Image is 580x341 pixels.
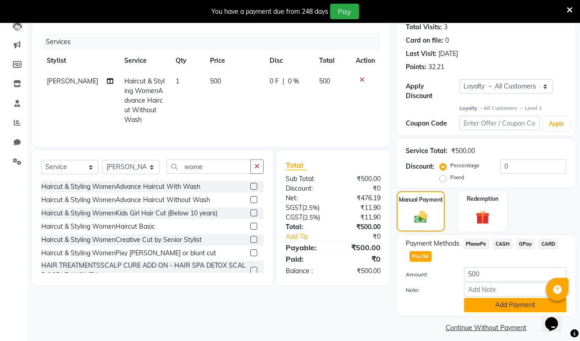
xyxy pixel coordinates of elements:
[428,62,444,72] div: 32.21
[279,184,333,193] div: Discount:
[270,77,279,86] span: 0 F
[279,222,333,232] div: Total:
[211,7,328,16] div: You have a payment due from 248 days
[333,253,387,264] div: ₹0
[210,77,221,85] span: 500
[119,50,170,71] th: Service
[333,184,387,193] div: ₹0
[350,50,381,71] th: Action
[406,22,442,32] div: Total Visits:
[406,162,434,171] div: Discount:
[444,22,447,32] div: 3
[166,159,251,174] input: Search or Scan
[406,49,436,59] div: Last Visit:
[41,195,210,205] div: Haircut & Styling WomenAdvance Haircut Without Wash
[286,203,302,212] span: SGST
[438,49,458,59] div: [DATE]
[41,50,119,71] th: Stylist
[282,77,284,86] span: |
[314,50,350,71] th: Total
[286,213,303,221] span: CGST
[399,286,457,294] label: Note:
[333,213,387,222] div: ₹11.90
[333,193,387,203] div: ₹476.19
[463,239,489,249] span: PhonePe
[279,266,333,276] div: Balance :
[47,77,98,85] span: [PERSON_NAME]
[471,209,494,225] img: _gift.svg
[41,235,202,245] div: Haircut & Styling WomenCreative Cut by Senior Stylist
[124,77,165,124] span: Haircut & Styling WomenAdvance Haircut Without Wash
[467,195,498,203] label: Redemption
[516,239,535,249] span: GPay
[286,160,307,170] span: Total
[464,267,566,281] input: Amount
[543,117,569,131] button: Apply
[279,232,342,242] a: Add Tip
[409,251,431,262] span: PayTM
[170,50,204,71] th: Qty
[464,282,566,297] input: Add Note
[176,77,179,85] span: 1
[406,36,443,45] div: Card on file:
[450,173,464,181] label: Fixed
[288,77,299,86] span: 0 %
[319,77,330,85] span: 500
[41,209,217,218] div: Haircut & Styling WomenKids Girl Hair Cut (Below 10 years)
[279,253,333,264] div: Paid:
[330,4,359,19] button: Pay
[445,36,449,45] div: 0
[333,266,387,276] div: ₹500.00
[333,242,387,253] div: ₹500.00
[459,116,540,130] input: Enter Offer / Coupon Code
[541,304,571,332] iframe: chat widget
[304,214,318,221] span: 2.5%
[399,270,457,279] label: Amount:
[279,203,333,213] div: ( )
[538,239,558,249] span: CARD
[204,50,264,71] th: Price
[279,193,333,203] div: Net:
[464,298,566,312] button: Add Payment
[41,261,247,280] div: HAIR TREATMENTSSCALP CURE ADD ON - HAIR SPA DETOX SCALP SCRUB WOMEN
[451,146,475,156] div: ₹500.00
[41,222,155,231] div: Haircut & Styling WomenHaircut Basic
[304,204,318,211] span: 2.5%
[279,174,333,184] div: Sub Total:
[342,232,387,242] div: ₹0
[406,239,459,248] span: Payment Methods
[41,248,216,258] div: Haircut & Styling WomenPixy [PERSON_NAME] or blunt cut
[333,203,387,213] div: ₹11.90
[279,213,333,222] div: ( )
[279,242,333,253] div: Payable:
[398,323,574,333] a: Continue Without Payment
[406,146,447,156] div: Service Total:
[493,239,513,249] span: CASH
[410,209,431,224] img: _cash.svg
[333,222,387,232] div: ₹500.00
[42,33,387,50] div: Services
[450,161,480,170] label: Percentage
[459,105,484,111] strong: Loyalty →
[406,82,459,101] div: Apply Discount
[399,196,443,204] label: Manual Payment
[41,182,200,192] div: Haircut & Styling WomenAdvance Haircut With Wash
[406,119,459,128] div: Coupon Code
[264,50,314,71] th: Disc
[406,62,426,72] div: Points:
[459,104,566,112] div: All Customers → Level 1
[333,174,387,184] div: ₹500.00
